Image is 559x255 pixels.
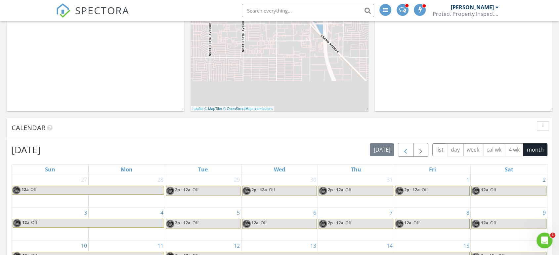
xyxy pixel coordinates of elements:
[395,220,404,228] img: img_4667.jpeg
[13,219,21,227] img: img_4667.jpeg
[175,220,191,226] span: 2p - 12a
[388,207,394,218] a: Go to August 7, 2025
[30,186,37,192] span: Off
[166,220,174,228] img: img_4667.jpeg
[233,240,241,251] a: Go to August 12, 2025
[251,187,267,193] span: 2p - 12a
[472,220,480,228] img: img_4667.jpeg
[75,3,129,17] span: SPECTORA
[345,187,352,193] span: Off
[197,165,209,174] a: Tuesday
[471,174,547,207] td: Go to August 2, 2025
[550,233,555,238] span: 1
[428,165,437,174] a: Friday
[541,207,547,218] a: Go to August 9, 2025
[56,9,129,23] a: SPECTORA
[233,174,241,185] a: Go to July 29, 2025
[481,220,488,226] span: 12a
[83,207,88,218] a: Go to August 3, 2025
[385,174,394,185] a: Go to July 31, 2025
[537,233,552,248] iframe: Intercom live chat
[505,143,523,156] button: 4 wk
[156,174,165,185] a: Go to July 28, 2025
[80,174,88,185] a: Go to July 27, 2025
[242,187,251,195] img: img_4667.jpeg
[88,207,165,240] td: Go to August 4, 2025
[193,107,203,111] a: Leaflet
[503,165,515,174] a: Saturday
[472,187,480,195] img: img_4667.jpeg
[398,143,413,157] button: Previous month
[273,165,286,174] a: Wednesday
[481,187,488,193] span: 12a
[385,240,394,251] a: Go to August 14, 2025
[345,220,352,226] span: Off
[433,11,499,17] div: Protect Property Inspections
[175,187,191,193] span: 2p - 12a
[451,4,494,11] div: [PERSON_NAME]
[350,165,363,174] a: Thursday
[159,207,165,218] a: Go to August 4, 2025
[12,186,21,194] img: img_4667.jpeg
[319,187,327,195] img: img_4667.jpeg
[413,220,420,226] span: Off
[465,174,470,185] a: Go to August 1, 2025
[404,220,411,226] span: 12a
[31,219,37,225] span: Off
[156,240,165,251] a: Go to August 11, 2025
[12,143,40,156] h2: [DATE]
[309,240,318,251] a: Go to August 13, 2025
[318,174,394,207] td: Go to July 31, 2025
[12,174,88,207] td: Go to July 27, 2025
[328,220,343,226] span: 2p - 12a
[413,143,429,157] button: Next month
[166,187,174,195] img: img_4667.jpeg
[541,174,547,185] a: Go to August 2, 2025
[241,174,318,207] td: Go to July 30, 2025
[88,174,165,207] td: Go to July 28, 2025
[241,207,318,240] td: Go to August 6, 2025
[422,187,428,193] span: Off
[328,187,343,193] span: 2p - 12a
[204,107,222,111] a: © MapTiler
[490,220,496,226] span: Off
[312,207,318,218] a: Go to August 6, 2025
[21,186,29,194] span: 12a
[395,187,404,195] img: img_4667.jpeg
[223,107,273,111] a: © OpenStreetMap contributors
[370,143,394,156] button: [DATE]
[394,207,471,240] td: Go to August 8, 2025
[523,143,547,156] button: month
[44,165,57,174] a: Sunday
[242,220,251,228] img: img_4667.jpeg
[261,220,267,226] span: Off
[80,240,88,251] a: Go to August 10, 2025
[119,165,134,174] a: Monday
[471,207,547,240] td: Go to August 9, 2025
[490,187,496,193] span: Off
[319,220,327,228] img: img_4667.jpeg
[12,207,88,240] td: Go to August 3, 2025
[12,123,45,132] span: Calendar
[22,219,30,227] span: 12a
[465,207,470,218] a: Go to August 8, 2025
[432,143,447,156] button: list
[483,143,505,156] button: cal wk
[462,240,470,251] a: Go to August 15, 2025
[56,3,70,18] img: The Best Home Inspection Software - Spectora
[463,143,483,156] button: week
[165,174,241,207] td: Go to July 29, 2025
[309,174,318,185] a: Go to July 30, 2025
[251,220,259,226] span: 12a
[236,207,241,218] a: Go to August 5, 2025
[193,220,199,226] span: Off
[242,4,374,17] input: Search everything...
[318,207,394,240] td: Go to August 7, 2025
[447,143,463,156] button: day
[394,174,471,207] td: Go to August 1, 2025
[165,207,241,240] td: Go to August 5, 2025
[269,187,275,193] span: Off
[193,187,199,193] span: Off
[404,187,420,193] span: 2p - 12a
[191,106,274,112] div: |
